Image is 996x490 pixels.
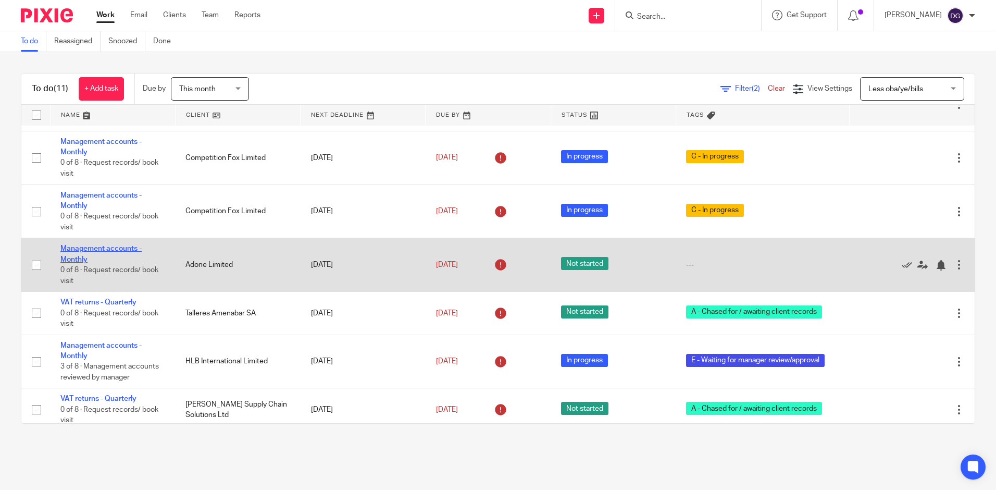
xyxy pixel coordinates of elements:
span: In progress [561,204,608,217]
td: [DATE] [301,238,426,292]
span: Filter [735,85,768,92]
a: Management accounts - Monthly [60,245,142,263]
p: Due by [143,83,166,94]
span: [DATE] [436,358,458,365]
a: Mark as done [902,260,917,270]
span: Not started [561,257,608,270]
a: + Add task [79,77,124,101]
a: Team [202,10,219,20]
span: Tags [687,112,704,118]
a: Clear [768,85,785,92]
span: A - Chased for / awaiting client records [686,402,822,415]
span: Not started [561,402,608,415]
span: C - In progress [686,204,744,217]
span: View Settings [807,85,852,92]
a: Reports [234,10,260,20]
span: Get Support [787,11,827,19]
span: Less oba/ye/bills [868,85,923,93]
td: Competition Fox Limited [175,131,300,185]
span: [DATE] [436,310,458,317]
div: --- [686,260,839,270]
span: 0 of 8 · Request records/ book visit [60,406,158,424]
a: Email [130,10,147,20]
img: svg%3E [947,7,964,24]
span: 0 of 8 · Request records/ book visit [60,266,158,285]
td: Talleres Amenabar SA [175,292,300,335]
td: [DATE] [301,185,426,238]
img: Pixie [21,8,73,22]
span: Not started [561,305,608,318]
a: VAT returns - Quarterly [60,395,136,402]
span: (11) [54,84,68,93]
span: This month [179,85,216,93]
a: Reassigned [54,31,101,52]
span: 0 of 8 · Request records/ book visit [60,310,158,328]
span: C - In progress [686,150,744,163]
td: Adone Limited [175,238,300,292]
td: Competition Fox Limited [175,185,300,238]
a: Management accounts - Monthly [60,192,142,210]
span: (2) [752,85,760,92]
a: To do [21,31,46,52]
a: Done [153,31,179,52]
td: [PERSON_NAME] Supply Chain Solutions Ltd [175,388,300,431]
span: 0 of 8 · Request records/ book visit [60,160,158,178]
span: In progress [561,354,608,367]
span: 3 of 8 · Management accounts reviewed by manager [60,363,159,382]
p: [PERSON_NAME] [885,10,942,20]
h1: To do [32,83,68,94]
td: HLB International Limited [175,335,300,388]
a: Snoozed [108,31,145,52]
span: [DATE] [436,261,458,268]
a: Management accounts - Monthly [60,138,142,156]
td: [DATE] [301,292,426,335]
span: A - Chased for / awaiting client records [686,305,822,318]
td: [DATE] [301,388,426,431]
span: In progress [561,150,608,163]
a: Clients [163,10,186,20]
a: Management accounts - Monthly [60,342,142,360]
input: Search [636,13,730,22]
td: [DATE] [301,335,426,388]
span: [DATE] [436,154,458,162]
a: Work [96,10,115,20]
span: 0 of 8 · Request records/ book visit [60,213,158,231]
a: VAT returns - Quarterly [60,299,136,306]
span: [DATE] [436,406,458,413]
span: [DATE] [436,207,458,215]
span: E - Waiting for manager review/approval [686,354,825,367]
td: [DATE] [301,131,426,185]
